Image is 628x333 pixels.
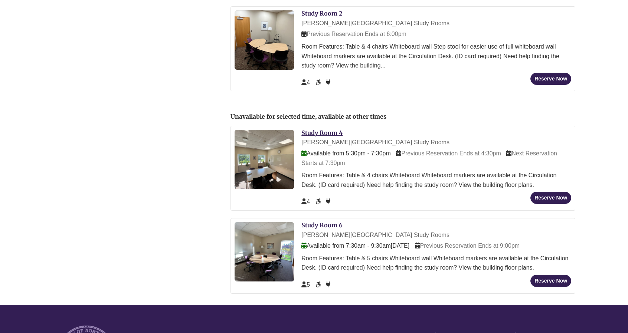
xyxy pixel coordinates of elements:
[235,10,294,70] img: Study Room 2
[315,281,322,288] span: Accessible Seat/Space
[301,150,390,156] span: Available from 5:30pm - 7:30pm
[235,222,294,281] img: Study Room 6
[301,79,310,86] span: The capacity of this space
[230,113,575,120] h2: Unavailable for selected time, available at other times
[301,10,342,17] a: Study Room 2
[396,150,501,156] span: Previous Reservation Ends at 4:30pm
[315,79,322,86] span: Accessible Seat/Space
[301,230,571,240] div: [PERSON_NAME][GEOGRAPHIC_DATA] Study Rooms
[301,19,571,28] div: [PERSON_NAME][GEOGRAPHIC_DATA] Study Rooms
[301,198,310,205] span: The capacity of this space
[301,138,571,147] div: [PERSON_NAME][GEOGRAPHIC_DATA] Study Rooms
[301,129,343,136] a: Study Room 4
[301,221,343,229] a: Study Room 6
[326,198,330,205] span: Power Available
[301,31,406,37] span: Previous Reservation Ends at 6:00pm
[301,243,409,249] span: Available from 7:30am - 9:30am[DATE]
[326,281,330,288] span: Power Available
[326,79,330,86] span: Power Available
[301,171,571,189] div: Room Features: Table & 4 chairs Whiteboard Whiteboard markers are available at the Circulation De...
[301,254,571,273] div: Room Features: Table & 5 chairs Whiteboard wall Whiteboard markers are available at the Circulati...
[530,73,571,85] button: Reserve Now
[415,243,520,249] span: Previous Reservation Ends at 9:00pm
[315,198,322,205] span: Accessible Seat/Space
[235,130,294,189] img: Study Room 4
[301,281,310,288] span: The capacity of this space
[530,275,571,287] button: Reserve Now
[301,150,557,166] span: Next Reservation Starts at 7:30pm
[530,192,571,204] button: Reserve Now
[301,42,571,70] div: Room Features: Table & 4 chairs Whiteboard wall Step stool for easier use of full whiteboard wall...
